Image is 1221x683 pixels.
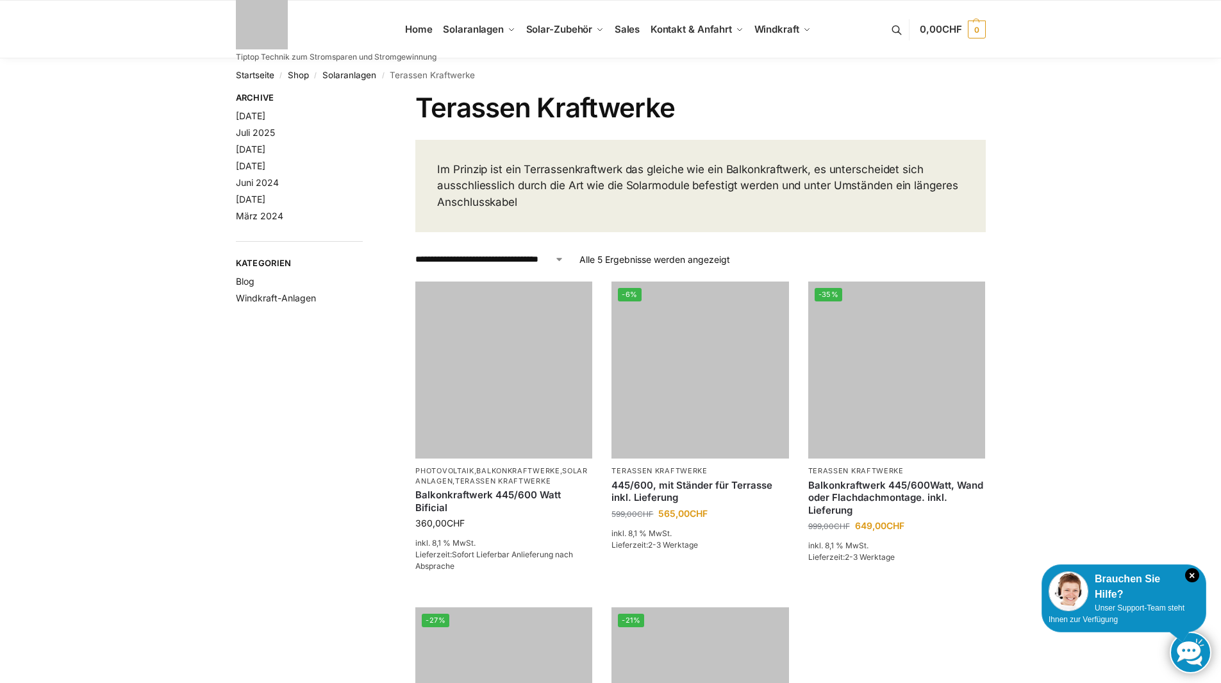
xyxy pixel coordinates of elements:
a: Terassen Kraftwerke [611,466,707,475]
a: Juni 2024 [236,177,279,188]
p: Im Prinzip ist ein Terrassenkraftwerk das gleiche wie ein Balkonkraftwerk, es unterscheidet sich ... [437,162,963,211]
span: 0,00 [920,23,961,35]
p: inkl. 8,1 % MwSt. [611,528,788,539]
a: [DATE] [236,160,265,171]
a: Windkraft [749,1,816,58]
span: Sales [615,23,640,35]
bdi: 649,00 [855,520,904,531]
a: Solaranlagen [322,70,376,80]
span: CHF [942,23,962,35]
a: Sales [609,1,645,58]
a: [DATE] [236,144,265,155]
span: / [376,71,390,81]
a: Balkonkraftwerke [476,466,560,475]
bdi: 565,00 [658,508,708,519]
p: Alle 5 Ergebnisse werden angezeigt [579,253,730,266]
span: / [309,71,322,81]
span: 2-3 Werktage [648,540,698,550]
button: Close filters [363,92,370,106]
img: Customer service [1049,571,1088,611]
a: Terassen Kraftwerke [455,476,551,485]
span: Kategorien [236,257,363,270]
span: Sofort Lieferbar Anlieferung nach Absprache [415,550,573,571]
select: Shop-Reihenfolge [415,253,564,266]
span: Lieferzeit: [808,552,895,562]
span: 0 [968,21,986,38]
bdi: 599,00 [611,509,653,519]
bdi: 360,00 [415,518,465,528]
p: inkl. 8,1 % MwSt. [415,537,592,549]
a: -35%Wandbefestigung Solarmodul [808,282,985,459]
span: / [274,71,288,81]
span: Archive [236,92,363,105]
span: Kontakt & Anfahrt [651,23,732,35]
p: inkl. 8,1 % MwSt. [808,540,985,552]
a: [DATE] [236,110,265,121]
span: CHF [886,520,904,531]
img: Wandbefestigung Solarmodul [808,282,985,459]
a: Balkonkraftwerk 445/600 Watt Bificial [415,489,592,514]
a: Startseite [236,70,274,80]
span: Lieferzeit: [611,540,698,550]
span: Windkraft [754,23,799,35]
a: Shop [288,70,309,80]
a: Solaranlagen [438,1,520,58]
p: Tiptop Technik zum Stromsparen und Stromgewinnung [236,53,436,61]
span: CHF [637,509,653,519]
a: Juli 2025 [236,127,275,138]
bdi: 999,00 [808,521,850,531]
a: -6%Solar Panel im edlen Schwarz mit Ständer [611,282,788,459]
a: Balkonkraftwerk 445/600Watt, Wand oder Flachdachmontage. inkl. Lieferung [808,479,985,517]
nav: Breadcrumb [236,58,986,92]
h1: Terassen Kraftwerke [415,92,985,124]
a: März 2024 [236,210,283,221]
a: 445/600, mit Ständer für Terrasse inkl. Lieferung [611,479,788,504]
a: [DATE] [236,194,265,205]
span: Unser Support-Team steht Ihnen zur Verfügung [1049,603,1184,624]
a: Kontakt & Anfahrt [645,1,749,58]
p: , , , [415,466,592,486]
img: Solaranlage für den kleinen Balkon [415,282,592,459]
span: CHF [690,508,708,519]
span: Solaranlagen [443,23,504,35]
a: Solaranlagen [415,466,588,485]
img: Solar Panel im edlen Schwarz mit Ständer [611,282,788,459]
span: CHF [834,521,850,531]
i: Schließen [1185,568,1199,582]
span: Lieferzeit: [415,550,573,571]
a: 0,00CHF 0 [920,10,985,49]
a: Windkraft-Anlagen [236,292,316,303]
a: Solar-Zubehör [520,1,609,58]
a: Blog [236,276,254,287]
span: 2-3 Werktage [845,552,895,562]
span: CHF [447,518,465,528]
span: Solar-Zubehör [526,23,593,35]
a: Terassen Kraftwerke [808,466,904,475]
a: Photovoltaik [415,466,474,475]
div: Brauchen Sie Hilfe? [1049,571,1199,602]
